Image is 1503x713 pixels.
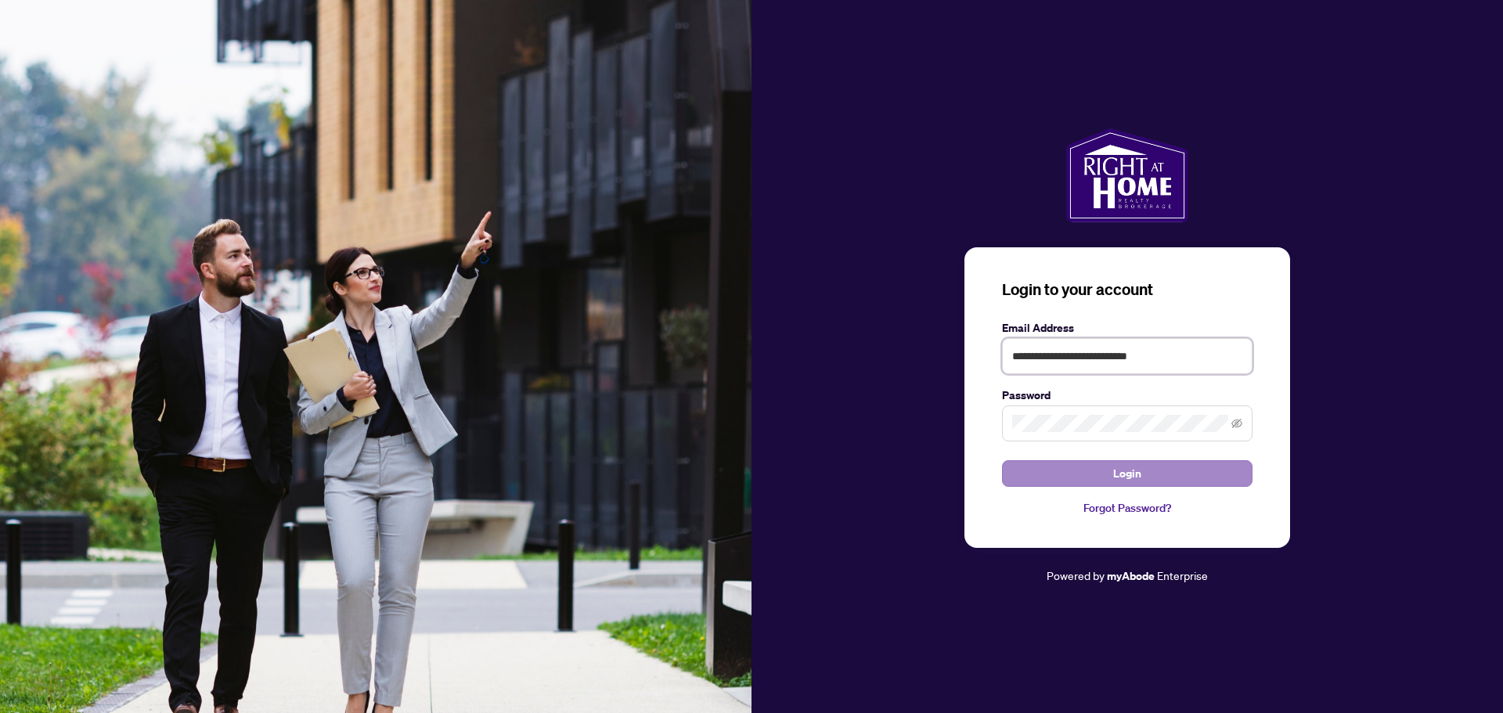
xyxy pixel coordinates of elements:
[1002,279,1252,301] h3: Login to your account
[1002,460,1252,487] button: Login
[1231,418,1242,429] span: eye-invisible
[1157,568,1208,582] span: Enterprise
[1066,128,1188,222] img: ma-logo
[1002,499,1252,517] a: Forgot Password?
[1002,387,1252,404] label: Password
[1113,461,1141,486] span: Login
[1107,567,1155,585] a: myAbode
[1047,568,1105,582] span: Powered by
[1002,319,1252,337] label: Email Address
